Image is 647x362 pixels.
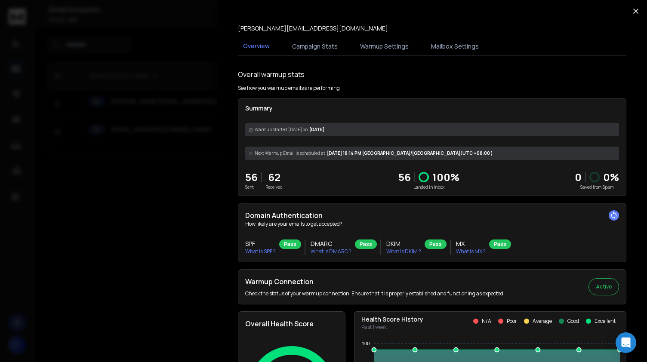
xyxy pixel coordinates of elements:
button: Active [588,278,619,295]
p: Average [533,318,552,325]
p: What is DMARC ? [311,248,351,255]
p: 56 [398,170,411,184]
h3: SPF [245,239,276,248]
p: Poor [507,318,517,325]
p: Landed in Inbox [398,184,459,190]
div: Pass [425,239,447,249]
h3: DKIM [386,239,421,248]
p: What is MX ? [456,248,486,255]
p: Good [567,318,579,325]
div: [DATE] 18:14 PM [GEOGRAPHIC_DATA]/[GEOGRAPHIC_DATA] (UTC +08:00 ) [245,147,619,160]
span: Next Warmup Email is scheduled at [255,150,325,156]
h3: DMARC [311,239,351,248]
button: Warmup Settings [355,37,414,56]
p: 62 [265,170,283,184]
h1: Overall warmup stats [238,69,305,80]
p: Past 1 week [361,324,423,331]
p: [PERSON_NAME][EMAIL_ADDRESS][DOMAIN_NAME] [238,24,388,33]
tspan: 100 [362,341,370,346]
button: Campaign Stats [287,37,343,56]
p: 56 [245,170,258,184]
p: See how you warmup emails are performing [238,85,340,92]
span: Warmup started [DATE] on [255,126,308,133]
p: What is SPF ? [245,248,276,255]
p: Saved from Spam [575,184,619,190]
p: Received [265,184,283,190]
h2: Overall Health Score [245,319,338,329]
button: Mailbox Settings [426,37,484,56]
div: Open Intercom Messenger [616,332,636,353]
p: Sent [245,184,258,190]
p: Summary [245,104,619,113]
p: 100 % [432,170,459,184]
h3: MX [456,239,486,248]
p: Check the status of your warmup connection. Ensure that it is properly established and functionin... [245,290,505,297]
p: How likely are your emails to get accepted? [245,221,619,227]
p: Health Score History [361,315,423,324]
h2: Domain Authentication [245,210,619,221]
div: Pass [355,239,377,249]
p: What is DKIM ? [386,248,421,255]
button: Overview [238,37,275,56]
p: Excellent [595,318,616,325]
div: Pass [489,239,511,249]
div: Pass [279,239,301,249]
strong: 0 [575,170,582,184]
p: N/A [482,318,491,325]
p: 0 % [603,170,619,184]
h2: Warmup Connection [245,276,505,287]
div: [DATE] [245,123,619,136]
